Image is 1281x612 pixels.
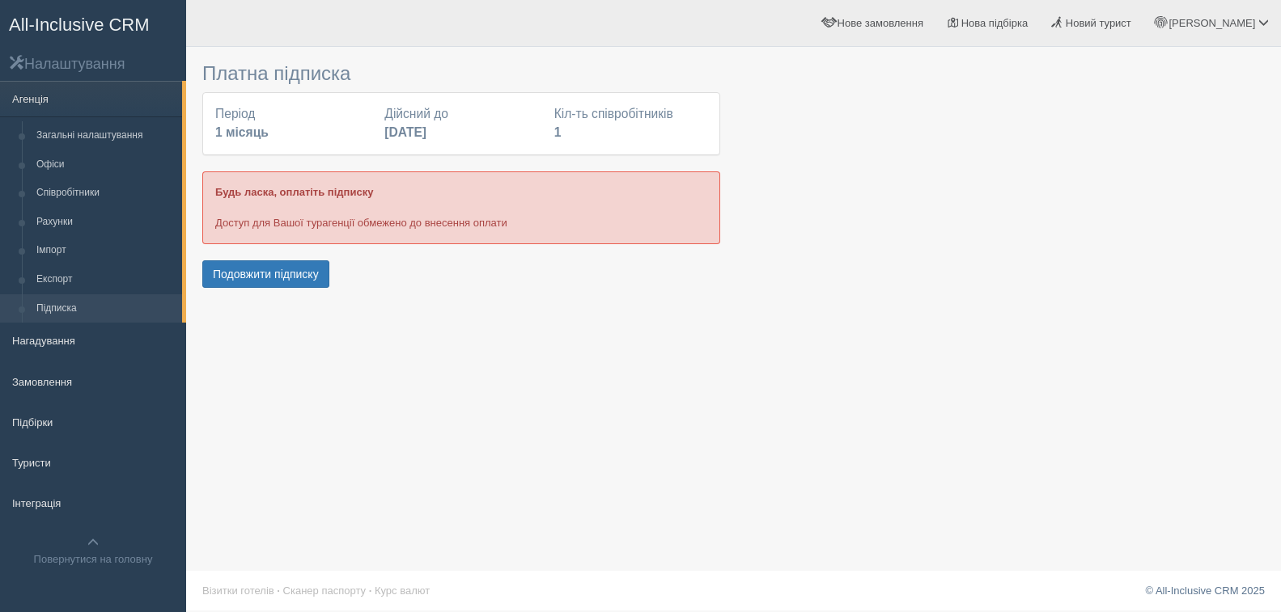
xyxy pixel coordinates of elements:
span: [PERSON_NAME] [1169,17,1255,29]
div: Період [207,105,376,142]
b: Будь ласка, оплатіть підписку [215,186,373,198]
span: · [277,585,280,597]
a: Курс валют [375,585,430,597]
div: Доступ для Вашої турагенції обмежено до внесення оплати [202,171,720,243]
a: Імпорт [29,236,182,265]
a: All-Inclusive CRM [1,1,185,45]
button: Подовжити підписку [202,260,329,288]
span: · [369,585,372,597]
b: [DATE] [384,125,426,139]
b: 1 місяць [215,125,269,139]
a: Експорт [29,265,182,294]
a: Візитки готелів [202,585,274,597]
a: Загальні налаштування [29,121,182,150]
a: Рахунки [29,208,182,237]
a: Офіси [29,150,182,179]
a: Сканер паспорту [283,585,366,597]
h3: Платна підписка [202,63,720,84]
span: All-Inclusive CRM [9,15,150,35]
a: © All-Inclusive CRM 2025 [1145,585,1265,597]
b: 1 [554,125,562,139]
div: Дійсний до [376,105,545,142]
div: Кіл-ть співробітників [546,105,715,142]
span: Нове замовлення [838,17,923,29]
span: Новий турист [1066,17,1131,29]
a: Співробітники [29,179,182,208]
span: Нова підбірка [961,17,1029,29]
a: Підписка [29,294,182,323]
